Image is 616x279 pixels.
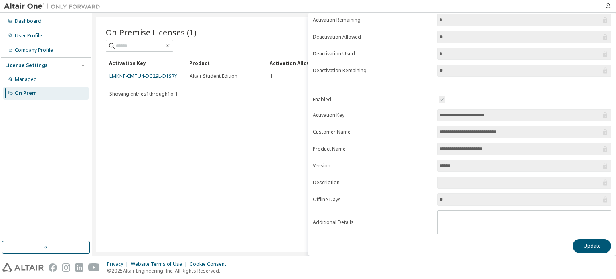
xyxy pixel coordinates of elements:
label: Deactivation Allowed [313,34,432,40]
div: Company Profile [15,47,53,53]
img: Altair One [4,2,104,10]
label: Additional Details [313,219,432,226]
div: Activation Key [109,57,183,69]
img: instagram.svg [62,263,70,272]
span: Showing entries 1 through 1 of 1 [109,90,178,97]
label: Deactivation Used [313,51,432,57]
img: linkedin.svg [75,263,83,272]
label: Deactivation Remaining [313,67,432,74]
div: Website Terms of Use [131,261,190,267]
label: Product Name [313,146,432,152]
div: User Profile [15,33,42,39]
div: License Settings [5,62,48,69]
div: Privacy [107,261,131,267]
label: Customer Name [313,129,432,135]
div: On Prem [15,90,37,96]
div: Managed [15,76,37,83]
div: Activation Allowed [269,57,343,69]
img: altair_logo.svg [2,263,44,272]
div: Dashboard [15,18,41,24]
label: Version [313,163,432,169]
img: facebook.svg [49,263,57,272]
label: Offline Days [313,196,432,203]
label: Description [313,179,432,186]
div: Product [189,57,263,69]
img: youtube.svg [88,263,100,272]
div: Cookie Consent [190,261,231,267]
span: On Premise Licenses (1) [106,26,197,38]
p: © 2025 Altair Engineering, Inc. All Rights Reserved. [107,267,231,274]
span: 1 [270,73,273,79]
a: LMKNF-CMTU4-DG29L-D1SRY [109,73,177,79]
span: Altair Student Edition [190,73,237,79]
label: Activation Key [313,112,432,118]
label: Activation Remaining [313,17,432,23]
button: Update [573,239,611,253]
label: Enabled [313,96,432,103]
